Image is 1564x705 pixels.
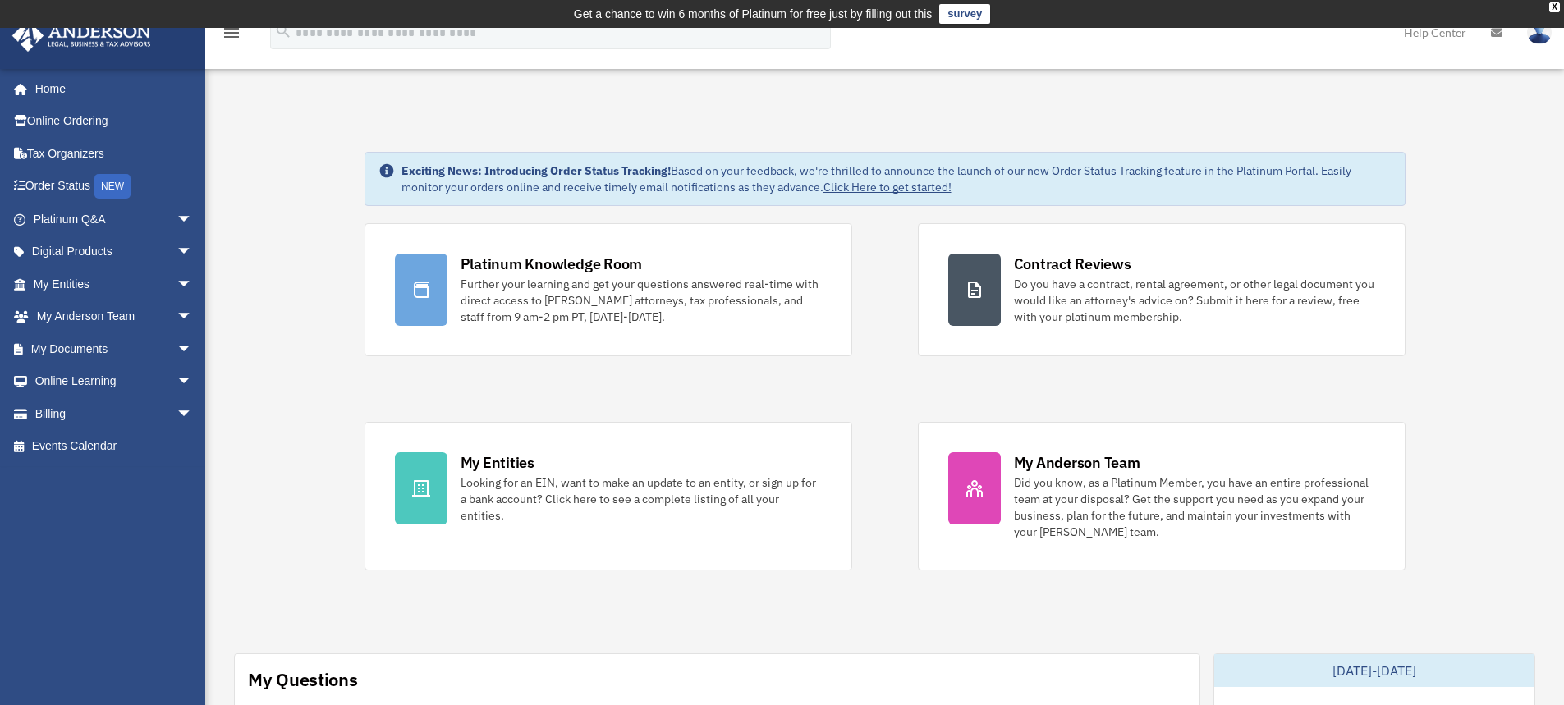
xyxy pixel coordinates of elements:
[177,203,209,236] span: arrow_drop_down
[1549,2,1560,12] div: close
[365,422,852,570] a: My Entities Looking for an EIN, want to make an update to an entity, or sign up for a bank accoun...
[918,223,1406,356] a: Contract Reviews Do you have a contract, rental agreement, or other legal document you would like...
[574,4,933,24] div: Get a chance to win 6 months of Platinum for free just by filling out this
[11,170,218,204] a: Order StatusNEW
[94,174,131,199] div: NEW
[11,105,218,138] a: Online Ordering
[1014,452,1140,473] div: My Anderson Team
[365,223,852,356] a: Platinum Knowledge Room Further your learning and get your questions answered real-time with dire...
[11,203,218,236] a: Platinum Q&Aarrow_drop_down
[461,276,822,325] div: Further your learning and get your questions answered real-time with direct access to [PERSON_NAM...
[1014,276,1375,325] div: Do you have a contract, rental agreement, or other legal document you would like an attorney's ad...
[461,452,534,473] div: My Entities
[401,163,1392,195] div: Based on your feedback, we're thrilled to announce the launch of our new Order Status Tracking fe...
[461,474,822,524] div: Looking for an EIN, want to make an update to an entity, or sign up for a bank account? Click her...
[1214,654,1534,687] div: [DATE]-[DATE]
[177,397,209,431] span: arrow_drop_down
[274,22,292,40] i: search
[823,180,952,195] a: Click Here to get started!
[401,163,671,178] strong: Exciting News: Introducing Order Status Tracking!
[177,268,209,301] span: arrow_drop_down
[939,4,990,24] a: survey
[1014,474,1375,540] div: Did you know, as a Platinum Member, you have an entire professional team at your disposal? Get th...
[177,300,209,334] span: arrow_drop_down
[1014,254,1131,274] div: Contract Reviews
[248,667,358,692] div: My Questions
[461,254,643,274] div: Platinum Knowledge Room
[177,365,209,399] span: arrow_drop_down
[11,430,218,463] a: Events Calendar
[7,20,156,52] img: Anderson Advisors Platinum Portal
[177,332,209,366] span: arrow_drop_down
[11,137,218,170] a: Tax Organizers
[11,332,218,365] a: My Documentsarrow_drop_down
[11,268,218,300] a: My Entitiesarrow_drop_down
[1527,21,1552,44] img: User Pic
[11,72,209,105] a: Home
[177,236,209,269] span: arrow_drop_down
[11,365,218,398] a: Online Learningarrow_drop_down
[222,29,241,43] a: menu
[222,23,241,43] i: menu
[11,300,218,333] a: My Anderson Teamarrow_drop_down
[11,236,218,268] a: Digital Productsarrow_drop_down
[918,422,1406,570] a: My Anderson Team Did you know, as a Platinum Member, you have an entire professional team at your...
[11,397,218,430] a: Billingarrow_drop_down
